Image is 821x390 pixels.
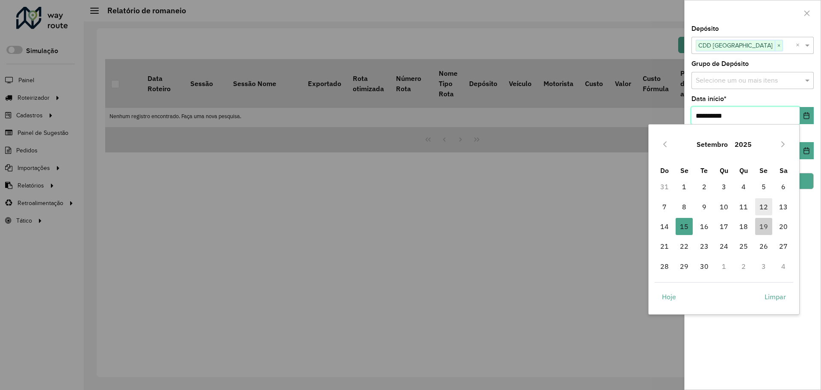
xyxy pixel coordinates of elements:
span: 22 [676,238,693,255]
button: Limpar [757,288,793,305]
span: 21 [656,238,673,255]
span: 26 [755,238,772,255]
span: 11 [735,198,752,215]
span: × [775,41,783,51]
td: 30 [694,256,714,276]
td: 4 [734,177,753,196]
td: 24 [714,236,734,256]
span: 18 [735,218,752,235]
td: 1 [714,256,734,276]
span: Qu [720,166,728,175]
td: 11 [734,197,753,217]
td: 29 [674,256,694,276]
span: 30 [696,258,713,275]
span: Qu [739,166,748,175]
td: 3 [754,256,774,276]
span: 20 [775,218,792,235]
span: Se [680,166,688,175]
span: 7 [656,198,673,215]
span: 5 [755,178,772,195]
span: Te [700,166,708,175]
span: 8 [676,198,693,215]
td: 27 [774,236,793,256]
span: Se [759,166,768,175]
span: 25 [735,238,752,255]
td: 31 [655,177,674,196]
button: Choose Month [693,134,731,155]
td: 15 [674,217,694,236]
td: 10 [714,197,734,217]
label: Depósito [691,24,719,34]
span: Do [660,166,669,175]
span: 29 [676,258,693,275]
td: 28 [655,256,674,276]
span: 12 [755,198,772,215]
span: 16 [696,218,713,235]
button: Choose Year [731,134,755,155]
button: Hoje [655,288,683,305]
span: 2 [696,178,713,195]
span: 14 [656,218,673,235]
td: 3 [714,177,734,196]
td: 22 [674,236,694,256]
td: 7 [655,197,674,217]
button: Choose Date [800,107,814,124]
button: Next Month [776,137,790,151]
span: 24 [715,238,732,255]
button: Choose Date [800,142,814,159]
span: 1 [676,178,693,195]
td: 17 [714,217,734,236]
td: 20 [774,217,793,236]
span: 17 [715,218,732,235]
span: 6 [775,178,792,195]
span: 28 [656,258,673,275]
span: 23 [696,238,713,255]
td: 19 [754,217,774,236]
td: 16 [694,217,714,236]
label: Grupo de Depósito [691,59,749,69]
span: 4 [735,178,752,195]
span: 15 [676,218,693,235]
td: 8 [674,197,694,217]
label: Data início [691,94,726,104]
td: 26 [754,236,774,256]
span: Hoje [662,292,676,302]
span: 27 [775,238,792,255]
span: 10 [715,198,732,215]
td: 21 [655,236,674,256]
span: Sa [780,166,788,175]
div: Choose Date [648,124,800,314]
td: 13 [774,197,793,217]
span: CDD [GEOGRAPHIC_DATA] [696,40,775,51]
td: 1 [674,177,694,196]
td: 6 [774,177,793,196]
span: 19 [755,218,772,235]
span: Clear all [796,40,803,51]
td: 2 [694,177,714,196]
td: 5 [754,177,774,196]
td: 18 [734,217,753,236]
td: 4 [774,256,793,276]
button: Previous Month [658,137,672,151]
span: Limpar [765,292,786,302]
td: 9 [694,197,714,217]
td: 2 [734,256,753,276]
span: 9 [696,198,713,215]
td: 12 [754,197,774,217]
span: 3 [715,178,732,195]
span: 13 [775,198,792,215]
td: 14 [655,217,674,236]
td: 25 [734,236,753,256]
td: 23 [694,236,714,256]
